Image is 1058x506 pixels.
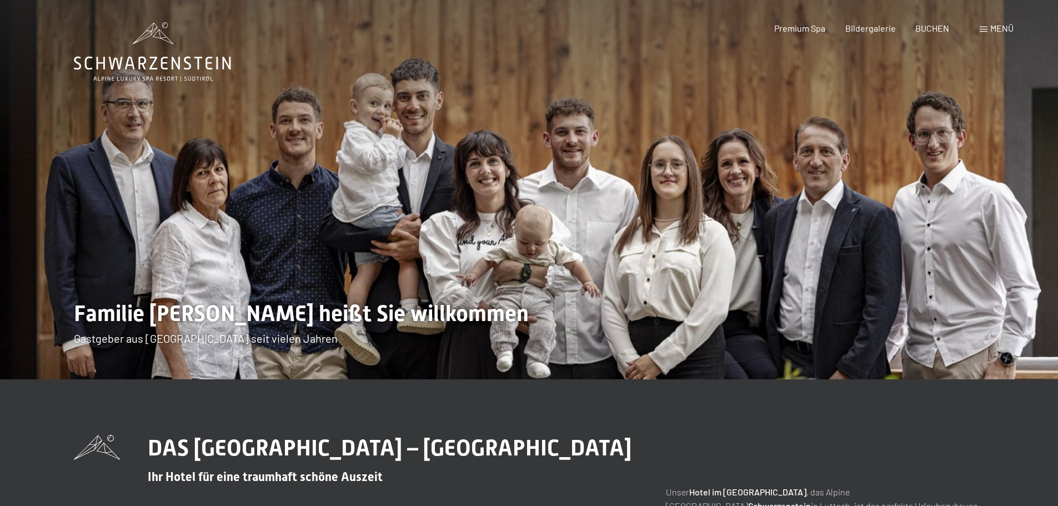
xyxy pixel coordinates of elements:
[148,435,631,461] span: DAS [GEOGRAPHIC_DATA] – [GEOGRAPHIC_DATA]
[915,23,949,33] a: BUCHEN
[74,332,338,345] span: Gastgeber aus [GEOGRAPHIC_DATA] seit vielen Jahren
[845,23,896,33] a: Bildergalerie
[148,470,383,484] span: Ihr Hotel für eine traumhaft schöne Auszeit
[990,23,1014,33] span: Menü
[689,487,806,497] strong: Hotel im [GEOGRAPHIC_DATA]
[74,300,529,327] span: Familie [PERSON_NAME] heißt Sie willkommen
[774,23,825,33] a: Premium Spa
